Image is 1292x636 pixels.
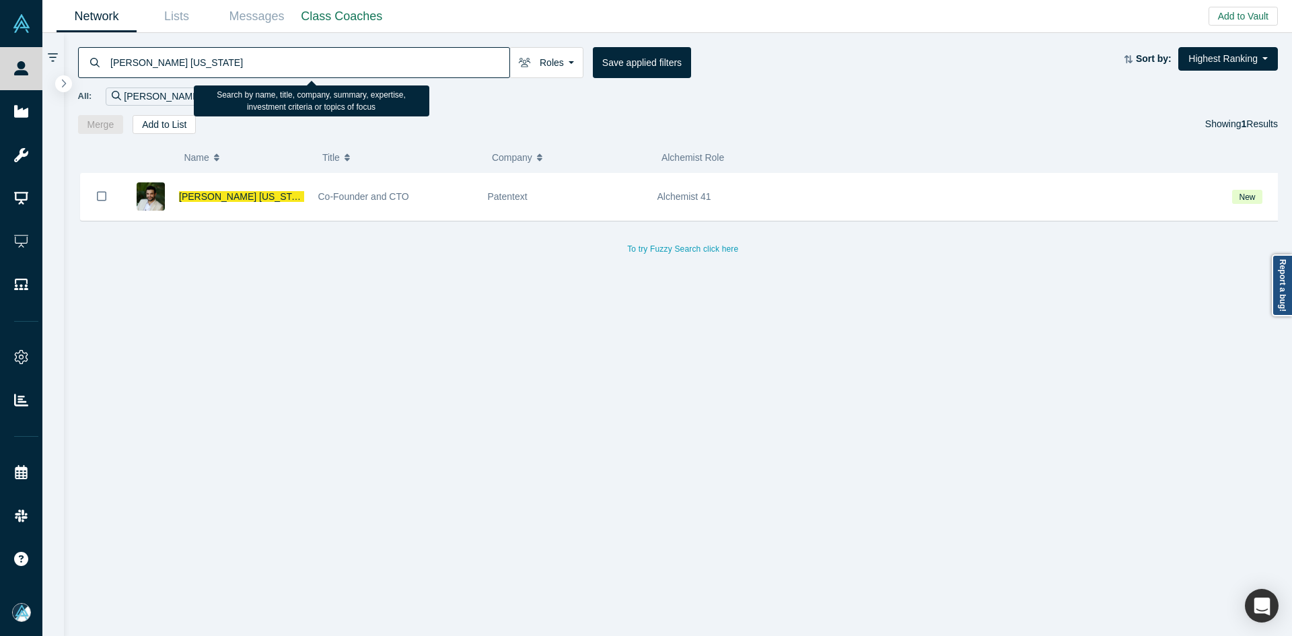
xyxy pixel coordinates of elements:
[81,173,122,220] button: Bookmark
[618,240,748,258] button: To try Fuzzy Search click here
[137,1,217,32] a: Lists
[593,47,691,78] button: Save applied filters
[1232,190,1262,204] span: New
[12,603,31,622] img: Mia Scott's Account
[78,90,92,103] span: All:
[12,14,31,33] img: Alchemist Vault Logo
[492,143,647,172] button: Company
[1205,115,1278,134] div: Showing
[179,191,312,202] a: [PERSON_NAME] [US_STATE]
[106,87,273,106] div: [PERSON_NAME] [US_STATE]
[488,191,528,202] span: Patentext
[322,143,340,172] span: Title
[318,191,409,202] span: Co-Founder and CTO
[217,1,297,32] a: Messages
[184,143,308,172] button: Name
[137,182,165,211] img: Marcus Virginia's Profile Image
[661,152,724,163] span: Alchemist Role
[657,191,711,202] span: Alchemist 41
[184,143,209,172] span: Name
[57,1,137,32] a: Network
[1242,118,1278,129] span: Results
[78,115,124,134] button: Merge
[1272,254,1292,316] a: Report a bug!
[322,143,478,172] button: Title
[509,47,583,78] button: Roles
[256,89,266,104] button: Remove Filter
[1136,53,1172,64] strong: Sort by:
[1242,118,1247,129] strong: 1
[1178,47,1278,71] button: Highest Ranking
[1209,7,1278,26] button: Add to Vault
[133,115,196,134] button: Add to List
[492,143,532,172] span: Company
[109,46,509,78] input: Search by name, title, company, summary, expertise, investment criteria or topics of focus
[297,1,387,32] a: Class Coaches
